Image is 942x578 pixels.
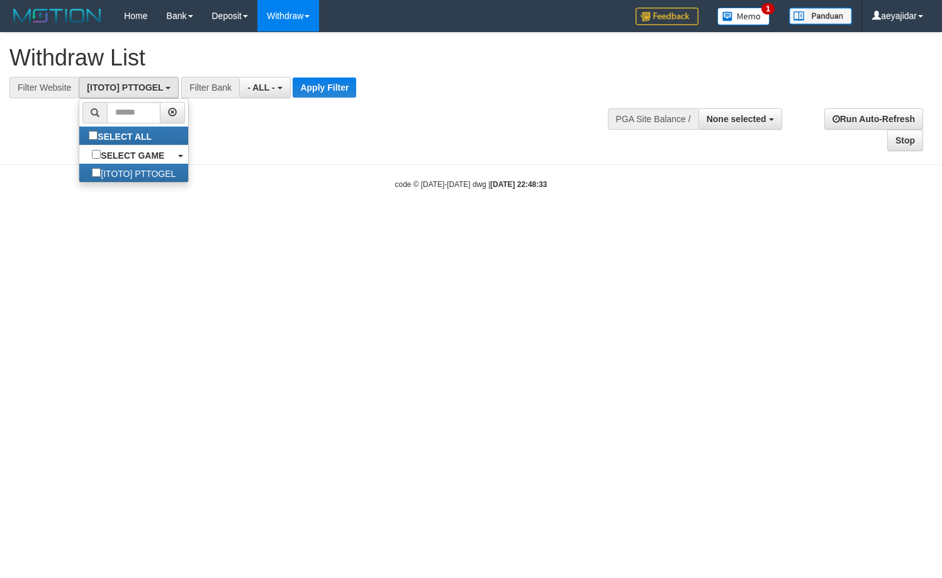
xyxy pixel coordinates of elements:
[79,127,164,145] label: SELECT ALL
[9,45,615,71] h1: Withdraw List
[89,131,98,140] input: SELECT ALL
[395,180,547,189] small: code © [DATE]-[DATE] dwg |
[79,145,188,164] a: SELECT GAME
[707,114,766,124] span: None selected
[717,8,770,25] img: Button%20Memo.svg
[181,77,239,98] div: Filter Bank
[293,77,356,98] button: Apply Filter
[761,3,775,14] span: 1
[608,108,698,130] div: PGA Site Balance /
[87,82,163,93] span: [ITOTO] PTTOGEL
[887,130,923,151] a: Stop
[789,8,852,25] img: panduan.png
[490,180,547,189] strong: [DATE] 22:48:33
[9,6,105,25] img: MOTION_logo.png
[79,77,179,98] button: [ITOTO] PTTOGEL
[9,77,79,98] div: Filter Website
[824,108,923,130] a: Run Auto-Refresh
[636,8,698,25] img: Feedback.jpg
[92,150,101,159] input: SELECT GAME
[79,164,188,182] label: [ITOTO] PTTOGEL
[698,108,782,130] button: None selected
[101,150,164,161] b: SELECT GAME
[92,168,101,177] input: [ITOTO] PTTOGEL
[239,77,290,98] button: - ALL -
[247,82,275,93] span: - ALL -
